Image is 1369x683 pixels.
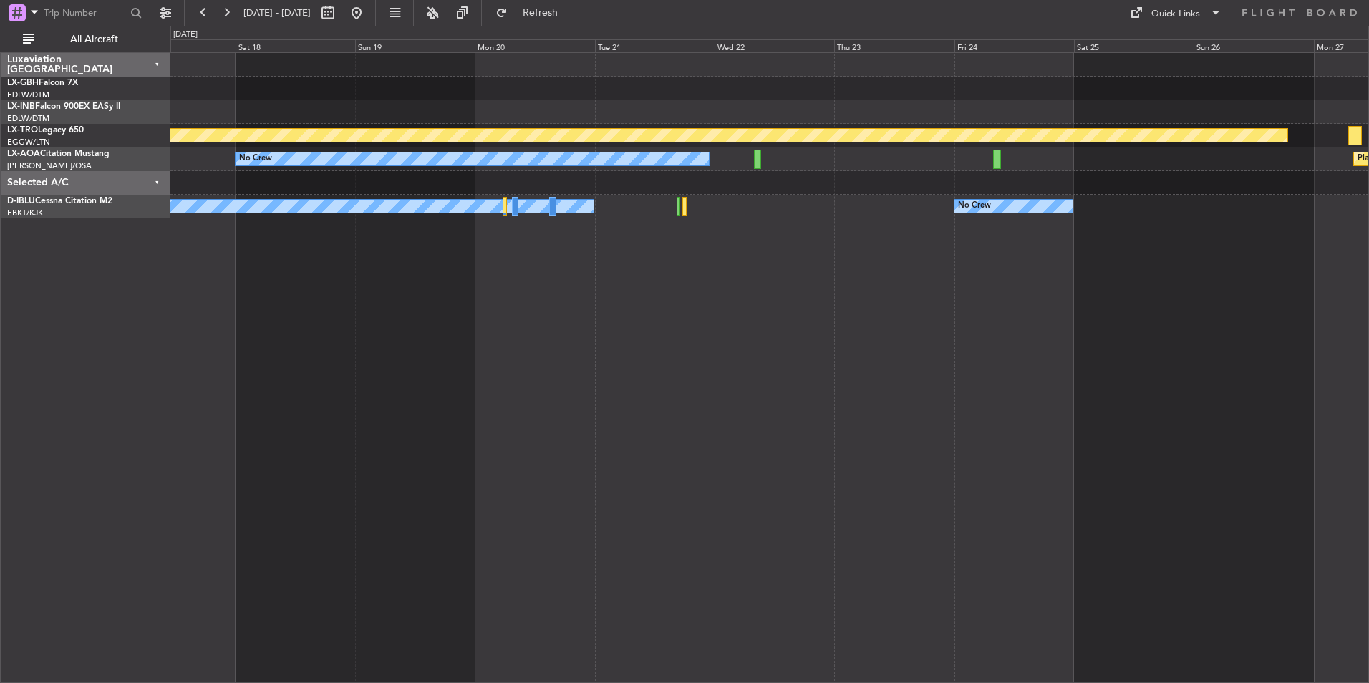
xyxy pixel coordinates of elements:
[115,39,235,52] div: Fri 17
[958,195,991,217] div: No Crew
[355,39,475,52] div: Sun 19
[7,102,120,111] a: LX-INBFalcon 900EX EASy II
[236,39,355,52] div: Sat 18
[239,148,272,170] div: No Crew
[1151,7,1200,21] div: Quick Links
[7,160,92,171] a: [PERSON_NAME]/QSA
[7,150,110,158] a: LX-AOACitation Mustang
[7,79,39,87] span: LX-GBH
[37,34,151,44] span: All Aircraft
[1123,1,1229,24] button: Quick Links
[7,208,43,218] a: EBKT/KJK
[475,39,594,52] div: Mon 20
[489,1,575,24] button: Refresh
[7,197,112,205] a: D-IBLUCessna Citation M2
[715,39,834,52] div: Wed 22
[7,113,49,124] a: EDLW/DTM
[511,8,571,18] span: Refresh
[595,39,715,52] div: Tue 21
[834,39,954,52] div: Thu 23
[7,89,49,100] a: EDLW/DTM
[7,126,84,135] a: LX-TROLegacy 650
[7,102,35,111] span: LX-INB
[7,150,40,158] span: LX-AOA
[1194,39,1313,52] div: Sun 26
[954,39,1074,52] div: Fri 24
[7,197,35,205] span: D-IBLU
[1074,39,1194,52] div: Sat 25
[7,137,50,147] a: EGGW/LTN
[16,28,155,51] button: All Aircraft
[243,6,311,19] span: [DATE] - [DATE]
[44,2,126,24] input: Trip Number
[173,29,198,41] div: [DATE]
[7,79,78,87] a: LX-GBHFalcon 7X
[7,126,38,135] span: LX-TRO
